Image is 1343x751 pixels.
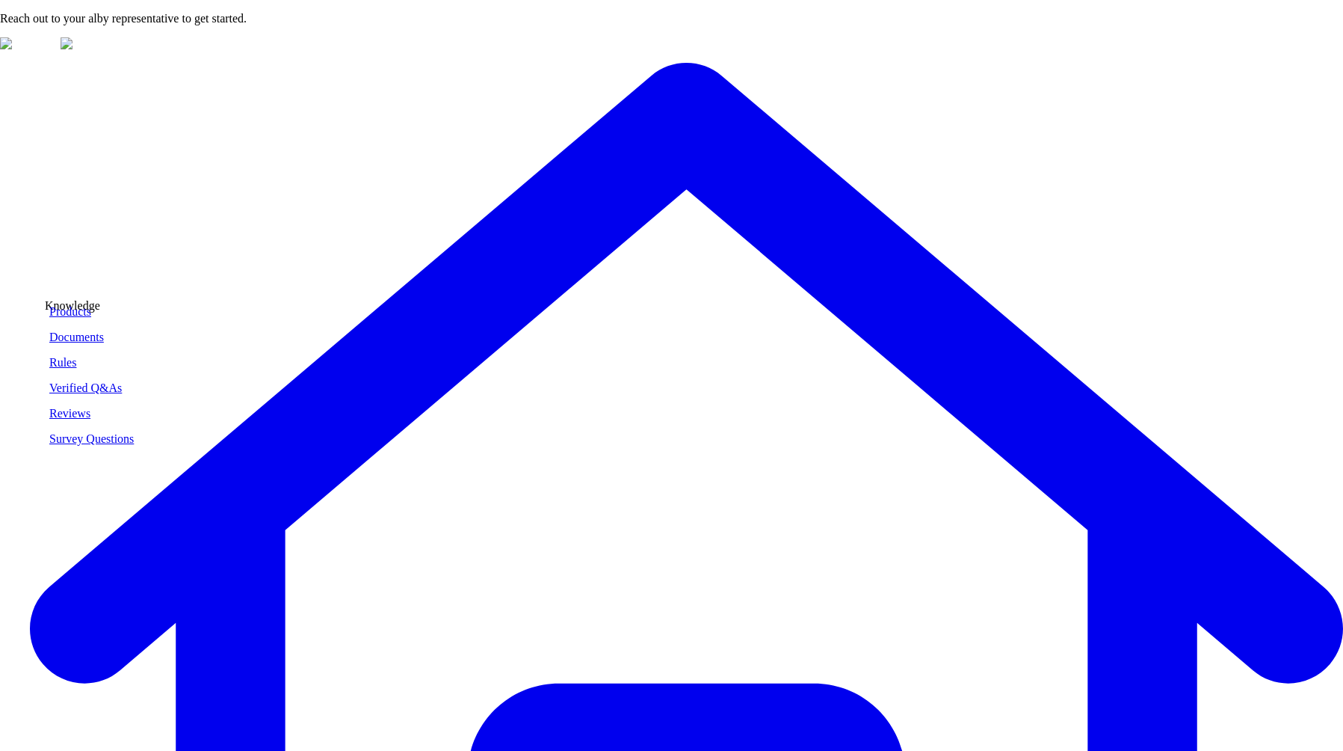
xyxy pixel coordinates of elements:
[49,331,134,344] p: Documents
[49,407,134,420] p: Reviews
[49,432,134,446] p: Survey Questions
[49,381,134,395] p: Verified Q&As
[49,305,134,319] p: Products
[49,356,134,370] p: Rules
